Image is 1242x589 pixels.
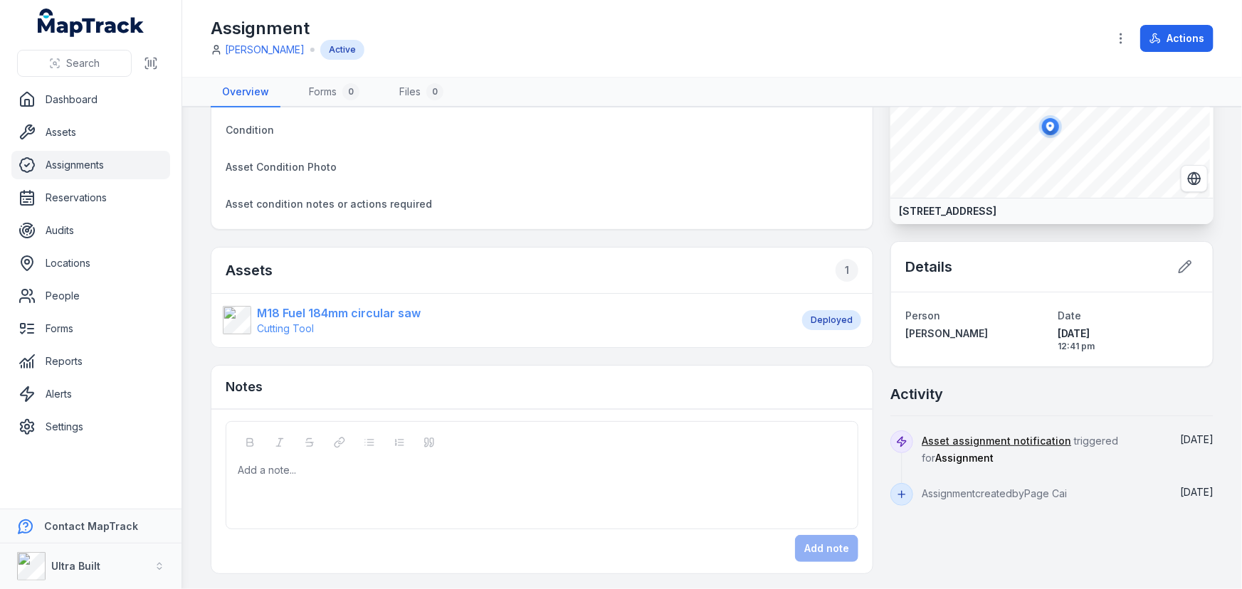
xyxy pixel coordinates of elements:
[899,204,996,218] strong: [STREET_ADDRESS]
[226,124,274,136] span: Condition
[1181,165,1208,192] button: Switch to Satellite View
[11,184,170,212] a: Reservations
[922,487,1067,499] span: Assignment created by Page Cai
[905,309,940,322] span: Person
[1180,486,1214,498] time: 27/08/2025, 12:41:51 pm
[320,40,364,60] div: Active
[11,216,170,245] a: Audits
[11,282,170,310] a: People
[11,85,170,114] a: Dashboard
[11,118,170,147] a: Assets
[1140,25,1214,52] button: Actions
[388,78,455,107] a: Files0
[1180,433,1214,445] span: [DATE]
[17,50,132,77] button: Search
[890,384,943,404] h2: Activity
[1180,433,1214,445] time: 27/08/2025, 12:45:00 pm
[226,259,858,282] h2: Assets
[11,151,170,179] a: Assignments
[38,9,144,37] a: MapTrack
[298,78,371,107] a: Forms0
[51,560,100,572] strong: Ultra Built
[922,434,1071,448] a: Asset assignment notification
[11,380,170,408] a: Alerts
[226,377,263,397] h3: Notes
[211,17,364,40] h1: Assignment
[905,327,1046,341] a: [PERSON_NAME]
[890,55,1210,198] canvas: Map
[1058,327,1199,341] span: [DATE]
[1180,486,1214,498] span: [DATE]
[905,257,952,277] h2: Details
[1058,341,1199,352] span: 12:41 pm
[66,56,100,70] span: Search
[257,322,314,334] span: Cutting Tool
[342,83,359,100] div: 0
[1058,327,1199,352] time: 27/08/2025, 12:41:51 pm
[257,304,421,322] strong: M18 Fuel 184mm circular saw
[922,435,1118,464] span: triggered for
[211,78,280,107] a: Overview
[44,520,138,532] strong: Contact MapTrack
[11,314,170,343] a: Forms
[935,452,994,464] span: Assignment
[223,304,788,336] a: M18 Fuel 184mm circular sawCutting Tool
[225,43,305,57] a: [PERSON_NAME]
[802,310,861,330] div: Deployed
[426,83,443,100] div: 0
[226,198,432,210] span: Asset condition notes or actions required
[1058,309,1081,322] span: Date
[226,161,337,173] span: Asset Condition Photo
[11,249,170,277] a: Locations
[11,413,170,441] a: Settings
[11,347,170,376] a: Reports
[836,259,858,282] div: 1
